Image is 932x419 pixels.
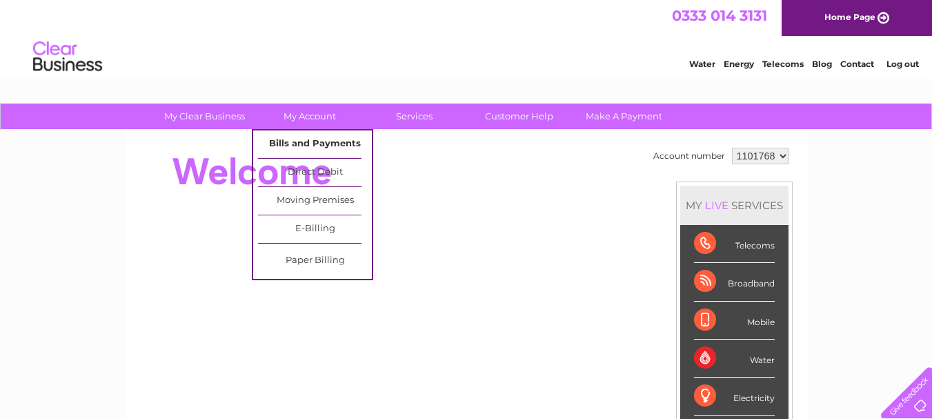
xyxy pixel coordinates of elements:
[258,215,372,243] a: E-Billing
[672,7,767,24] a: 0333 014 3131
[724,59,754,69] a: Energy
[702,199,731,212] div: LIVE
[252,104,366,129] a: My Account
[694,378,775,416] div: Electricity
[141,8,793,67] div: Clear Business is a trading name of Verastar Limited (registered in [GEOGRAPHIC_DATA] No. 3667643...
[694,340,775,378] div: Water
[148,104,261,129] a: My Clear Business
[258,247,372,275] a: Paper Billing
[258,187,372,215] a: Moving Premises
[694,263,775,301] div: Broadband
[694,225,775,263] div: Telecoms
[258,159,372,186] a: Direct Debit
[567,104,681,129] a: Make A Payment
[812,59,832,69] a: Blog
[32,36,103,78] img: logo.png
[258,130,372,158] a: Bills and Payments
[357,104,471,129] a: Services
[886,59,919,69] a: Log out
[694,302,775,340] div: Mobile
[680,186,789,225] div: MY SERVICES
[840,59,874,69] a: Contact
[462,104,576,129] a: Customer Help
[650,144,728,168] td: Account number
[762,59,804,69] a: Telecoms
[689,59,715,69] a: Water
